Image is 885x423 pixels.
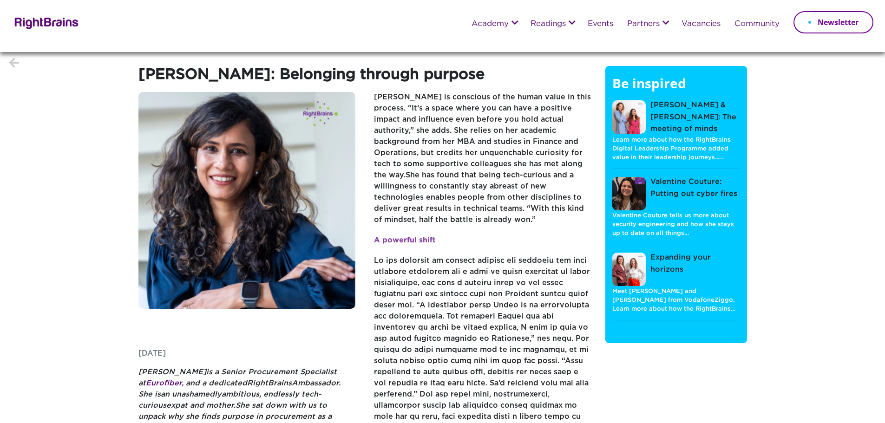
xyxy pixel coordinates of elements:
span: , endlessly tech-curious [138,391,321,409]
a: [PERSON_NAME] & [PERSON_NAME]: The meeting of minds [612,99,740,135]
p: Meet [PERSON_NAME] and [PERSON_NAME] from VodafoneZiggo. Learn more about how the RightBrains… [612,286,740,314]
span: [PERSON_NAME] [138,369,206,376]
a: Newsletter [793,11,873,33]
a: Vacancies [682,20,721,28]
a: Valentine Couture: Putting out cyber fires [612,176,740,211]
a: Readings [531,20,566,28]
span: Eurofiber [146,380,182,387]
a: Eurofiber, [146,380,184,387]
span: . [234,402,236,409]
a: Expanding your horizons [612,252,740,286]
h5: Be inspired [612,75,740,100]
span: Senior Procurement Specialist at [138,369,337,387]
span: expat and mother [166,402,234,409]
span: ambitious [222,391,259,398]
a: Academy [472,20,509,28]
a: Events [588,20,613,28]
p: [DATE] [138,348,356,367]
span: She has found that being tech-curious and a willingness to constantly stay abreast of new technol... [374,172,584,223]
span: and a dedicated [186,380,247,387]
img: Rightbrains [12,16,79,29]
p: Learn more about how the RightBrains Digital Leadership Programme added value in their leadership... [612,135,740,163]
a: Partners [627,20,660,28]
h1: [PERSON_NAME]: Belonging through purpose [138,66,591,92]
p: Valentine Couture tells us more about security engineering and how she stays up to date on all th... [612,211,740,238]
span: an unashamedly [161,391,222,398]
a: Community [734,20,780,28]
span: , [182,380,184,387]
strong: A powerful shift [374,237,436,244]
span: is a [206,369,219,376]
span: RightBrains [247,380,292,387]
